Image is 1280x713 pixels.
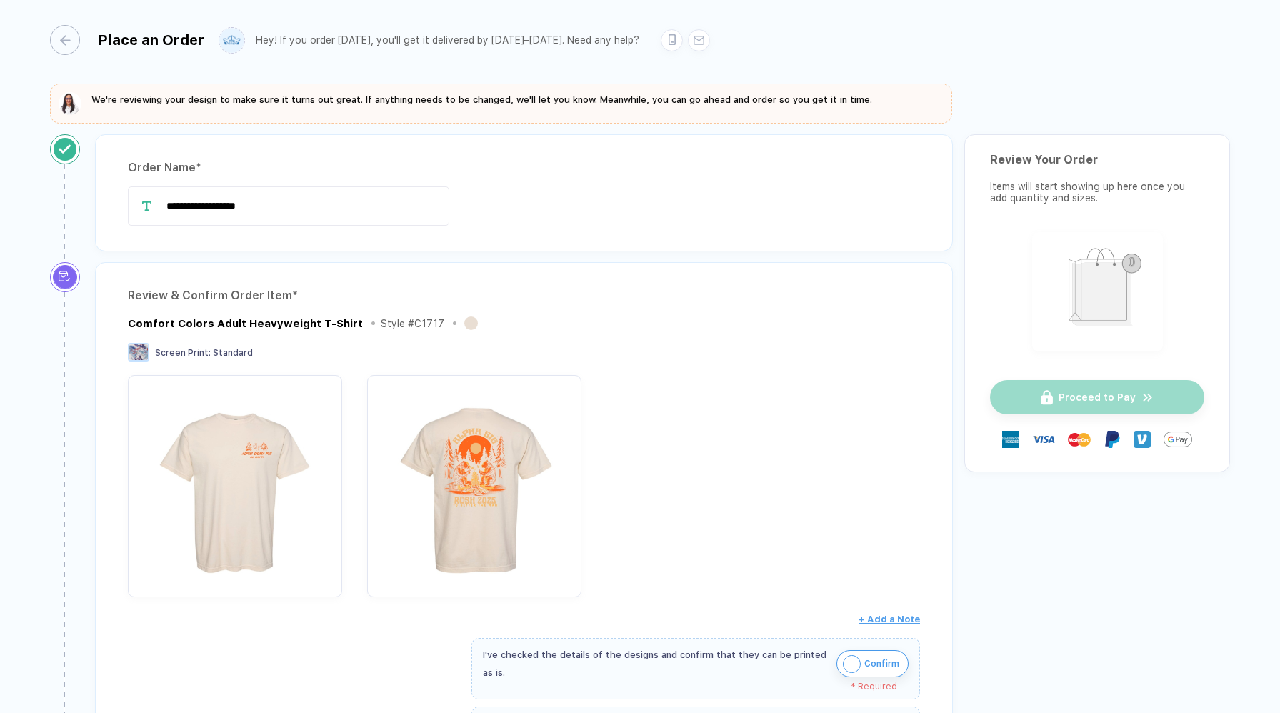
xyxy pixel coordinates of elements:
[836,650,909,677] button: iconConfirm
[1164,425,1192,454] img: GPay
[843,655,861,673] img: icon
[59,92,81,115] img: sophie
[128,317,363,330] div: Comfort Colors Adult Heavyweight T-Shirt
[213,348,253,358] span: Standard
[128,284,920,307] div: Review & Confirm Order Item
[59,92,872,115] button: We're reviewing your design to make sure it turns out great. If anything needs to be changed, we'...
[990,153,1204,166] div: Review Your Order
[155,348,211,358] span: Screen Print :
[128,343,149,362] img: Screen Print
[256,34,639,46] div: Hey! If you order [DATE], you'll get it delivered by [DATE]–[DATE]. Need any help?
[219,28,244,53] img: user profile
[1039,239,1156,342] img: shopping_bag.png
[483,682,897,692] div: * Required
[1134,431,1151,448] img: Venmo
[91,94,872,105] span: We're reviewing your design to make sure it turns out great. If anything needs to be changed, we'...
[1032,428,1055,451] img: visa
[990,181,1204,204] div: Items will start showing up here once you add quantity and sizes.
[1068,428,1091,451] img: master-card
[864,652,899,675] span: Confirm
[859,614,920,624] span: + Add a Note
[135,382,335,582] img: 48552265-1ccf-48b3-b37a-fe08d439bf22_nt_front_1748496679907.jpg
[1104,431,1121,448] img: Paypal
[483,646,829,682] div: I've checked the details of the designs and confirm that they can be printed as is.
[859,608,920,631] button: + Add a Note
[374,382,574,582] img: 48552265-1ccf-48b3-b37a-fe08d439bf22_nt_back_1748496679910.jpg
[381,318,444,329] div: Style # C1717
[128,156,920,179] div: Order Name
[1002,431,1019,448] img: express
[98,31,204,49] div: Place an Order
